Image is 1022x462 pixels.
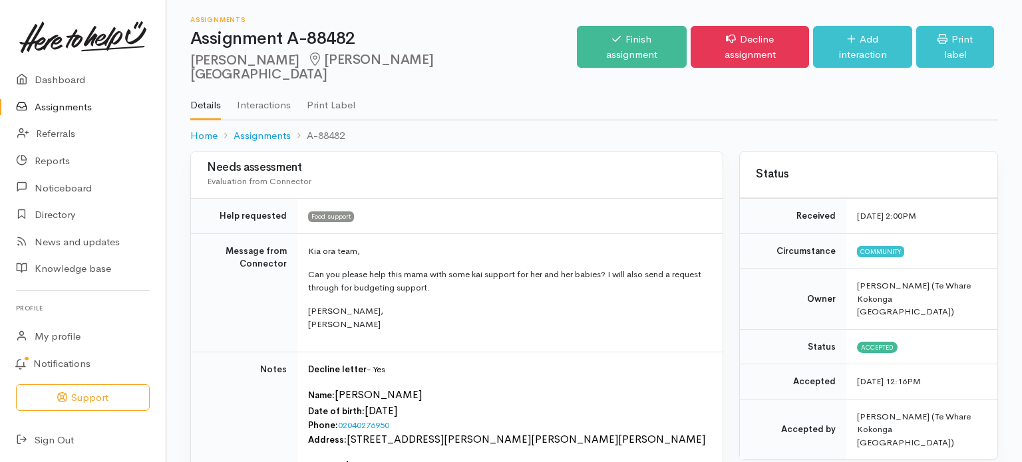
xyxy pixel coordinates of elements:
[691,26,810,68] a: Decline assignment
[857,376,921,387] time: [DATE] 12:16PM
[857,246,904,257] span: Community
[308,304,707,330] p: [PERSON_NAME], [PERSON_NAME]
[577,26,687,68] a: Finish assignment
[190,16,577,23] h6: Assignments
[740,399,846,459] td: Accepted by
[308,434,347,445] span: Address:
[308,245,707,258] p: Kia ora team,
[291,128,345,144] li: A-88482
[237,82,291,119] a: Interactions
[234,128,291,144] a: Assignments
[308,419,338,431] span: Phone:
[190,128,218,144] a: Home
[740,233,846,269] td: Circumstance
[307,82,355,119] a: Print Label
[740,329,846,364] td: Status
[190,82,221,120] a: Details
[191,233,297,352] td: Message from Connector
[308,268,707,294] p: Can you please help this mama with some kai support for her and her babies? I will also send a re...
[190,29,577,49] h1: Assignment A-88482
[190,53,577,82] h2: [PERSON_NAME]
[207,175,311,187] span: Evaluation from Connector
[846,399,997,459] td: [PERSON_NAME] (Te Whare Kokonga [GEOGRAPHIC_DATA])
[335,388,422,402] font: [PERSON_NAME]
[857,342,898,352] span: Accepted
[347,432,705,446] font: [STREET_ADDRESS][PERSON_NAME][PERSON_NAME][PERSON_NAME]
[813,26,912,68] a: Add interaction
[857,280,971,317] span: [PERSON_NAME] (Te Whare Kokonga [GEOGRAPHIC_DATA])
[308,390,335,401] span: Name:
[16,299,150,317] h6: Profile
[740,269,846,330] td: Owner
[857,210,916,221] time: [DATE] 2:00PM
[756,168,981,181] h3: Status
[308,405,365,417] span: Date of birth:
[207,162,707,174] h3: Needs assessment
[308,364,367,375] span: Decline letter
[308,211,354,222] span: Food support
[916,26,994,68] a: Print label
[191,199,297,234] td: Help requested
[740,364,846,400] td: Accepted
[367,364,385,375] span: - Yes
[190,120,998,152] nav: breadcrumb
[16,384,150,411] button: Support
[338,419,389,431] a: 02040276950
[365,404,397,417] font: [DATE]
[190,51,433,82] span: [PERSON_NAME][GEOGRAPHIC_DATA]
[740,199,846,234] td: Received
